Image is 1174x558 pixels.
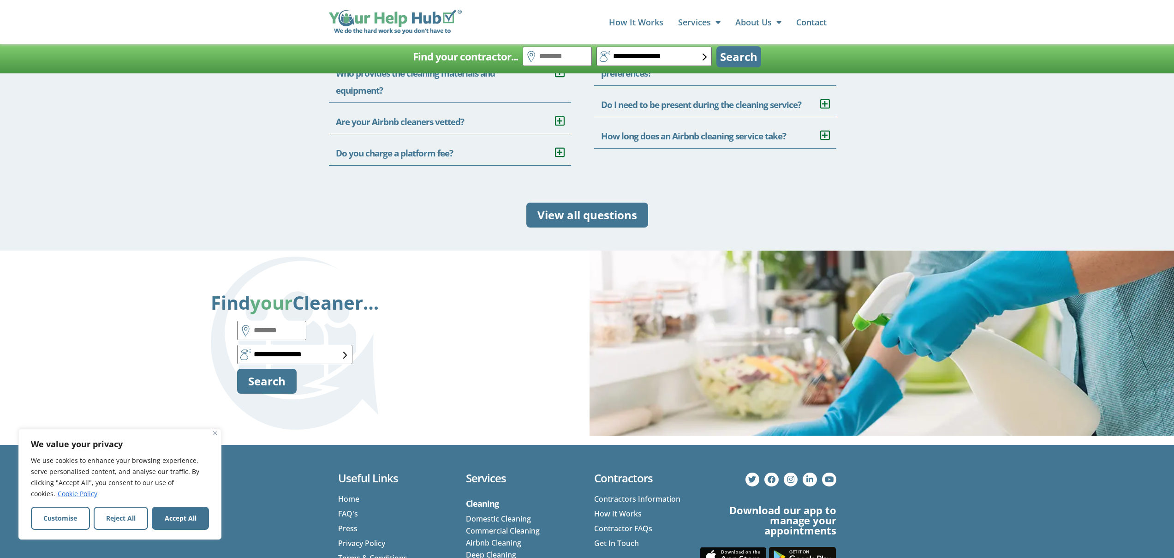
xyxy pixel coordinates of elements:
h2: Who provides the cleaning materials and equipment? [329,54,571,103]
a: Cookie Policy [57,489,98,498]
h2: Do you charge a platform fee? [329,134,571,166]
h2: Do I need to be present during the cleaning service? [594,86,836,117]
button: Accept All [152,507,209,530]
a: Privacy Policy [338,537,453,549]
span: your [250,290,292,315]
a: Contact [796,13,827,31]
a: Contractors Information [594,493,684,505]
span: Contractor FAQs [594,522,652,534]
h2: How long does an Airbnb cleaning service take? [594,117,836,149]
img: Close [213,431,217,435]
a: Airbnb Cleaning [466,538,521,548]
h3: Contractors [594,473,684,484]
p: We value your privacy [31,438,209,450]
a: Contractor FAQs [594,522,684,534]
img: Airbnb Cleaning Service - select box form [343,352,347,359]
a: Home [338,493,453,505]
button: Search [237,369,297,394]
button: Reject All [94,507,149,530]
nav: Menu [471,13,826,31]
a: Press [338,522,453,534]
a: Are your Airbnb cleaners vetted? [336,116,464,128]
a: Do you charge a platform fee? [336,147,453,159]
a: Commercial Cleaning [466,526,540,536]
button: Search [716,46,761,67]
span: FAQ's [338,508,358,520]
span: Press [338,522,358,534]
span: Get In Touch [594,537,639,549]
a: Get In Touch [594,537,684,549]
span: Contractors Information [594,493,680,505]
span: View all questions [537,208,637,222]
img: select-box-form.svg [703,54,707,60]
a: Do I need to be present during the cleaning service? [601,99,801,111]
p: Find Cleaner… [211,292,379,313]
h2: Find your contractor... [413,48,518,66]
h3: Useful Links [338,473,453,484]
span: How It Works [594,508,642,520]
a: Services [678,13,721,31]
h3: Services [466,473,580,484]
a: How It Works [609,13,663,31]
a: FAQ's [338,508,453,520]
button: Customise [31,507,90,530]
span: Home [338,493,359,505]
a: How It Works [594,508,684,520]
a: How long does an Airbnb cleaning service take? [601,130,786,142]
h2: Are your Airbnb cleaners vetted? [329,103,571,134]
span: Privacy Policy [338,537,385,549]
a: About Us [735,13,781,31]
a: View all questions [526,203,648,228]
p: Download our app to manage your appointments [697,505,836,535]
h5: Cleaning [466,497,580,511]
a: Domestic Cleaning [466,514,531,524]
p: We use cookies to enhance your browsing experience, serve personalised content, and analyse our t... [31,455,209,499]
img: Your Help Hub Wide Logo [329,10,462,35]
